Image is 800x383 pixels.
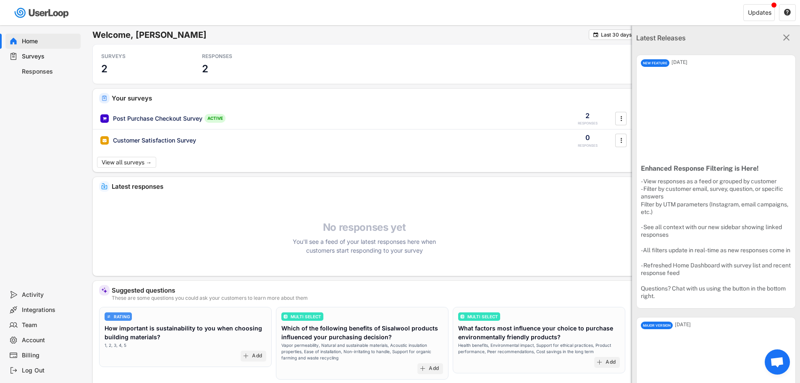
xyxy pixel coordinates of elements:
div: Updates [748,10,771,16]
div: RATING [114,314,130,319]
div: Add [606,359,616,366]
div: Log Out [22,367,77,375]
div: Post Purchase Checkout Survey [113,114,202,123]
button:  [593,32,599,38]
div: RESPONSES [578,121,598,126]
div: What factors most influence your choice to purchase environmentally friendly products? [458,324,620,341]
img: IncomingMajor.svg [101,183,108,190]
div: MULTI SELECT [467,314,498,319]
div: 2 [585,111,590,120]
div: MULTI SELECT [291,314,321,319]
div: [DATE] [675,322,795,327]
div: Team [22,321,77,329]
div: Account [22,336,77,344]
div: Activity [22,291,77,299]
div: These are some questions you could ask your customers to learn more about them [112,296,630,301]
img: ListMajor.svg [283,314,288,319]
text:  [620,114,622,123]
button: View all surveys → [97,157,156,168]
img: userloop-logo-01.svg [13,4,72,21]
text:  [784,8,791,16]
div: Billing [22,351,77,359]
div: Suggested questions [112,287,630,293]
text:  [620,136,622,145]
div: NEW FEATURE [641,59,669,67]
button:  [784,9,791,16]
div: Latest Releases [636,33,746,43]
img: MagicMajor%20%28Purple%29.svg [101,287,108,293]
text:  [783,32,790,43]
div: Responses [22,68,77,76]
text:  [593,32,598,38]
div: Latest responses [112,183,630,190]
img: ListMajor.svg [460,314,464,319]
div: RESPONSES [578,143,598,148]
div: Add [429,365,439,372]
div: Home [22,37,77,45]
div: 1, 2, 3, 4, 5 [105,342,126,349]
div: RESPONSES [202,53,278,60]
div: Surveys [22,53,77,61]
h3: 2 [101,62,108,75]
h4: No responses yet [289,221,440,234]
h6: Welcome, [PERSON_NAME] [92,29,589,40]
button:  [781,32,792,43]
h3: 2 [202,62,208,75]
div: Add [252,353,262,359]
div: MAJOR VERSION [641,322,673,329]
div: How important is sustainability to you when choosing building materials? [105,324,266,341]
div: Integrations [22,306,77,314]
div: ACTIVE [205,114,226,123]
div: 0 [585,133,590,142]
div: [DATE] [671,60,795,65]
div: - View responses as a feed or grouped by customer - Filter by customer email, survey, question, o... [641,177,791,300]
div: SURVEYS [101,53,177,60]
button:  [617,112,625,125]
div: Which of the following benefits of Sisalwool products influenced your purchasing decision? [281,324,443,341]
div: Enhanced Response Filtering is Here! [641,164,791,173]
button:  [617,134,625,147]
div: You'll see a feed of your latest responses here when customers start responding to your survey [289,237,440,255]
div: Health benefits, Environmental impact, Support for ethical practices, Product performance, Peer r... [458,342,620,355]
img: AdjustIcon.svg [107,314,111,319]
a: Open chat [765,349,790,375]
div: Vapor permeability, Natural and sustainable materials, Acoustic insulation properties, Ease of in... [281,342,443,361]
div: Your surveys [112,95,630,101]
div: Last 30 days [601,32,632,37]
div: Customer Satisfaction Survey [113,136,196,145]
